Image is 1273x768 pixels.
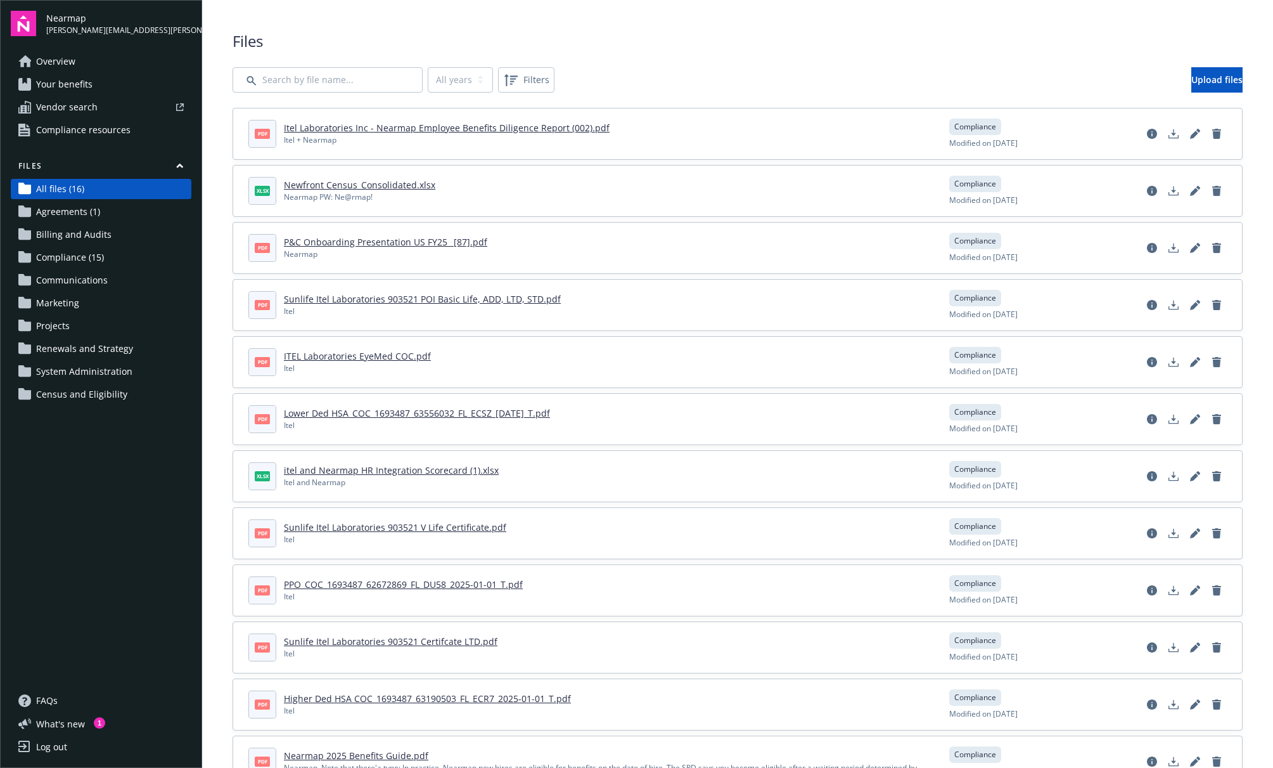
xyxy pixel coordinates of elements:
[1163,580,1184,601] a: Download document
[11,717,105,731] button: What's new1
[1191,74,1243,86] span: Upload files
[1206,124,1227,144] a: Delete document
[36,316,70,336] span: Projects
[1206,466,1227,486] a: Delete document
[1206,181,1227,201] a: Delete document
[954,635,996,646] span: Compliance
[36,179,84,199] span: All files (16)
[255,700,270,709] span: pdf
[1163,694,1184,715] a: Download document
[1142,694,1162,715] a: View file details
[11,384,191,405] a: Census and Eligibility
[284,134,610,146] div: Itel + Nearmap
[284,705,571,717] div: Itel
[36,691,58,711] span: FAQs
[284,750,428,762] a: Nearmap 2025 Benefits Guide.pdf
[11,691,191,711] a: FAQs
[1185,580,1205,601] a: Edit document
[255,642,270,652] span: pdf
[1206,295,1227,315] a: Delete document
[1185,466,1205,486] a: Edit document
[94,717,105,729] div: 1
[11,97,191,117] a: Vendor search
[1163,295,1184,315] a: Download document
[255,471,270,481] span: xlsx
[1206,637,1227,658] a: Delete document
[255,528,270,538] span: pdf
[949,309,1018,320] span: Modified on [DATE]
[954,235,996,247] span: Compliance
[949,366,1018,377] span: Modified on [DATE]
[36,97,98,117] span: Vendor search
[11,179,191,199] a: All files (16)
[1163,409,1184,429] a: Download document
[36,247,104,268] span: Compliance (15)
[949,252,1018,263] span: Modified on [DATE]
[36,339,133,359] span: Renewals and Strategy
[11,270,191,290] a: Communications
[949,195,1018,206] span: Modified on [DATE]
[11,361,191,382] a: System Administration
[284,179,435,191] a: Newfront Census_Consolidated.xlsx
[1185,409,1205,429] a: Edit document
[284,407,550,419] a: Lower Ded HSA_COC_1693487_63556032_FL_ECSZ_[DATE]_T.pdf
[11,293,191,313] a: Marketing
[1142,580,1162,601] a: View file details
[1185,352,1205,372] a: Edit document
[284,363,431,374] div: Itel
[954,178,996,190] span: Compliance
[11,316,191,336] a: Projects
[36,384,127,405] span: Census and Eligibility
[1163,637,1184,658] a: Download document
[284,249,487,260] div: Nearmap
[949,651,1018,663] span: Modified on [DATE]
[954,692,996,703] span: Compliance
[954,464,996,475] span: Compliance
[11,74,191,94] a: Your benefits
[284,306,561,317] div: Itel
[501,70,552,90] span: Filters
[284,591,523,602] div: Itel
[954,521,996,532] span: Compliance
[523,73,549,86] span: Filters
[1163,181,1184,201] a: Download document
[1142,637,1162,658] a: View file details
[1185,637,1205,658] a: Edit document
[255,186,270,195] span: xlsx
[11,11,36,36] img: navigator-logo.svg
[284,464,499,476] a: itel and Nearmap HR Integration Scorecard (1).xlsx
[11,247,191,268] a: Compliance (15)
[255,757,270,766] span: pdf
[949,708,1018,720] span: Modified on [DATE]
[284,350,431,362] a: ITEL Laboratories EyeMed COC.pdf
[11,225,191,245] a: Billing and Audits
[1163,352,1184,372] a: Download document
[11,51,191,72] a: Overview
[1163,238,1184,258] a: Download document
[1163,124,1184,144] a: Download document
[954,749,996,760] span: Compliance
[1142,409,1162,429] a: View file details
[1142,352,1162,372] a: View file details
[255,243,270,252] span: pdf
[1206,580,1227,601] a: Delete document
[255,414,270,424] span: pdf
[36,120,131,140] span: Compliance resources
[1185,295,1205,315] a: Edit document
[949,138,1018,149] span: Modified on [DATE]
[46,25,191,36] span: [PERSON_NAME][EMAIL_ADDRESS][PERSON_NAME][DOMAIN_NAME]
[1185,523,1205,543] a: Edit document
[36,737,67,757] div: Log out
[284,122,610,134] a: Itel Laboratories Inc - Nearmap Employee Benefits Diligence Report (002).pdf
[949,423,1018,434] span: Modified on [DATE]
[46,11,191,25] span: Nearmap
[284,635,497,648] a: Sunlife Itel Laboratories 903521 Certifcate LTD.pdf
[1185,124,1205,144] a: Edit document
[1185,238,1205,258] a: Edit document
[36,270,108,290] span: Communications
[949,480,1018,491] span: Modified on [DATE]
[1191,67,1243,93] a: Upload files
[11,339,191,359] a: Renewals and Strategy
[1142,124,1162,144] a: View file details
[36,225,112,245] span: Billing and Audits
